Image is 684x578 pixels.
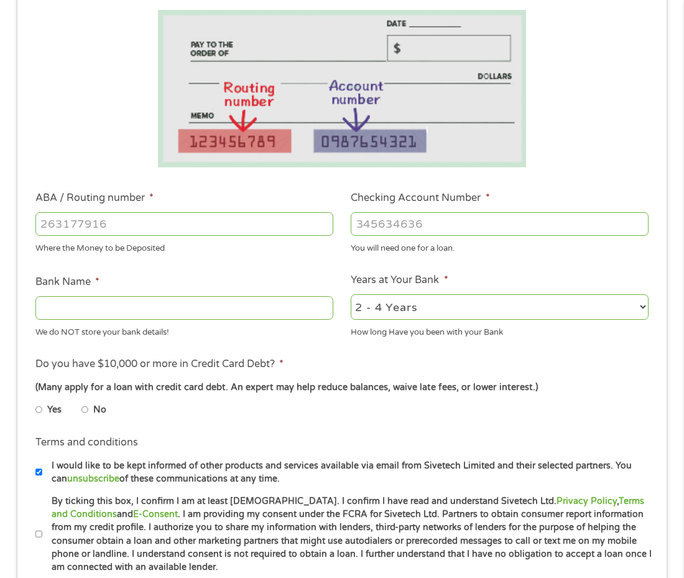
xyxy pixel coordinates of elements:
[133,509,178,520] a: E-Consent
[35,322,333,339] div: We do NOT store your bank details!
[47,403,62,417] label: Yes
[42,459,652,486] label: I would like to be kept informed of other products and services available via email from Sivetech...
[35,212,333,236] input: 263177916
[67,473,119,484] a: unsubscribe
[35,276,99,289] label: Bank Name
[351,192,489,205] label: Checking Account Number
[351,238,649,255] div: You will need one for a loan.
[35,238,333,255] div: Where the Money to be Deposited
[351,274,448,287] label: Years at Your Bank
[35,358,284,371] label: Do you have $10,000 or more in Credit Card Debt?
[35,192,154,205] label: ABA / Routing number
[93,403,106,417] label: No
[35,381,649,394] div: (Many apply for a loan with credit card debt. An expert may help reduce balances, waive late fees...
[557,496,617,506] a: Privacy Policy
[158,10,526,167] img: Routing number location
[351,212,649,236] input: 345634636
[35,436,138,449] label: Terms and conditions
[351,322,649,339] div: How long Have you been with your Bank
[42,495,652,574] label: By ticking this box, I confirm I am at least [DEMOGRAPHIC_DATA]. I confirm I have read and unders...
